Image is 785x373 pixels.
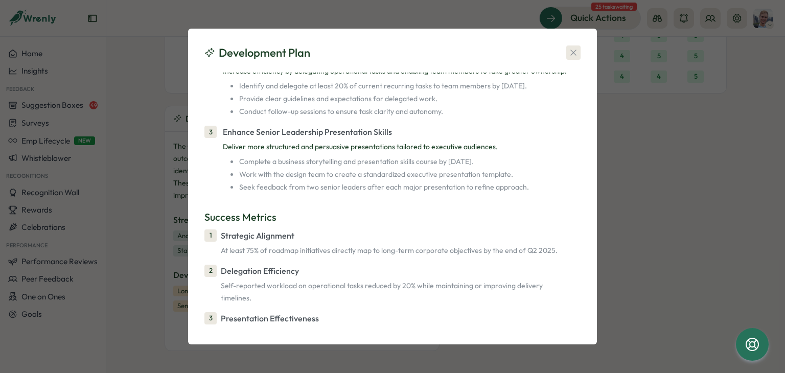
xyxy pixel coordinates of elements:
[221,265,574,277] p: Delegation Efficiency
[221,312,573,325] p: Presentation Effectiveness
[219,45,310,61] span: Development Plan
[221,244,558,257] p: At least 75% of roadmap initiatives directly map to long-term corporate objectives by the end of ...
[204,126,217,138] div: 3
[204,229,217,242] div: 1
[239,181,529,193] p: Seek feedback from two senior leaders after each major presentation to refine approach.
[239,155,529,168] p: Complete a business storytelling and presentation skills course by [DATE].
[204,265,217,277] div: 2
[223,126,529,138] p: Enhance Senior Leadership Presentation Skills
[239,80,567,92] p: Identify and delegate at least 20% of current recurring tasks to team members by [DATE].
[239,92,567,105] p: Provide clear guidelines and expectations for delegated work.
[204,209,574,225] p: Success Metrics
[221,279,574,304] p: Self-reported workload on operational tasks reduced by 20% while maintaining or improving deliver...
[221,229,558,242] p: Strategic Alignment
[204,312,217,324] div: 3
[223,141,529,153] p: Deliver more structured and persuasive presentations tailored to executive audiences.
[239,168,529,180] p: Work with the design team to create a standardized executive presentation template.
[239,105,567,118] p: Conduct follow-up sessions to ensure task clarity and autonomy.
[221,327,573,339] p: Senior leadership satisfaction score on presentation clarity and impact improves to 8/10 or highe...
